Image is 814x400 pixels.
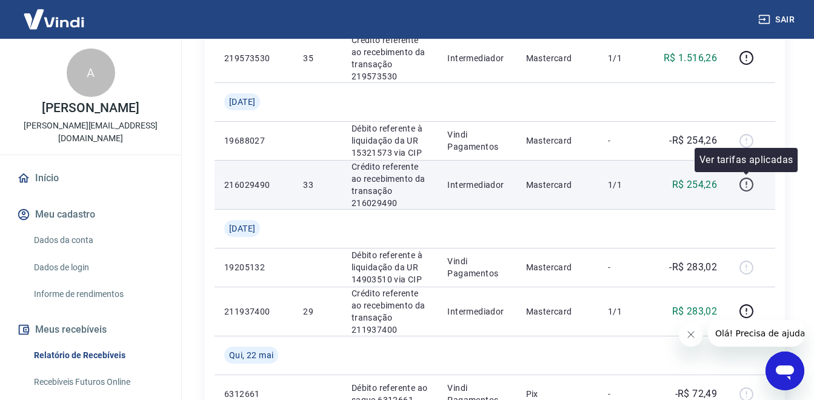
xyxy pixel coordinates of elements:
[224,179,284,191] p: 216029490
[447,128,506,153] p: Vindi Pagamentos
[608,261,644,273] p: -
[224,52,284,64] p: 219573530
[608,52,644,64] p: 1/1
[608,179,644,191] p: 1/1
[447,255,506,279] p: Vindi Pagamentos
[669,260,717,275] p: -R$ 283,02
[664,51,717,65] p: R$ 1.516,26
[672,304,718,319] p: R$ 283,02
[352,161,429,209] p: Crédito referente ao recebimento da transação 216029490
[303,52,332,64] p: 35
[526,135,589,147] p: Mastercard
[447,179,506,191] p: Intermediador
[229,349,273,361] span: Qui, 22 mai
[608,135,644,147] p: -
[526,305,589,318] p: Mastercard
[526,179,589,191] p: Mastercard
[708,320,804,347] iframe: Mensagem da empresa
[608,388,644,400] p: -
[672,178,718,192] p: R$ 254,26
[224,261,284,273] p: 19205132
[15,316,167,343] button: Meus recebíveis
[352,249,429,285] p: Débito referente à liquidação da UR 14903510 via CIP
[679,322,703,347] iframe: Fechar mensagem
[7,8,102,18] span: Olá! Precisa de ajuda?
[447,305,506,318] p: Intermediador
[352,287,429,336] p: Crédito referente ao recebimento da transação 211937400
[699,153,793,167] p: Ver tarifas aplicadas
[15,1,93,38] img: Vindi
[15,201,167,228] button: Meu cadastro
[352,122,429,159] p: Débito referente à liquidação da UR 15321573 via CIP
[29,343,167,368] a: Relatório de Recebíveis
[303,305,332,318] p: 29
[229,96,255,108] span: [DATE]
[29,370,167,395] a: Recebíveis Futuros Online
[29,282,167,307] a: Informe de rendimentos
[15,165,167,192] a: Início
[669,133,717,148] p: -R$ 254,26
[766,352,804,390] iframe: Botão para abrir a janela de mensagens
[224,135,284,147] p: 19688027
[29,228,167,253] a: Dados da conta
[10,119,172,145] p: [PERSON_NAME][EMAIL_ADDRESS][DOMAIN_NAME]
[303,179,332,191] p: 33
[229,222,255,235] span: [DATE]
[608,305,644,318] p: 1/1
[67,48,115,97] div: A
[526,52,589,64] p: Mastercard
[756,8,799,31] button: Sair
[526,261,589,273] p: Mastercard
[447,52,506,64] p: Intermediador
[29,255,167,280] a: Dados de login
[224,388,284,400] p: 6312661
[352,34,429,82] p: Crédito referente ao recebimento da transação 219573530
[42,102,139,115] p: [PERSON_NAME]
[224,305,284,318] p: 211937400
[526,388,589,400] p: Pix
